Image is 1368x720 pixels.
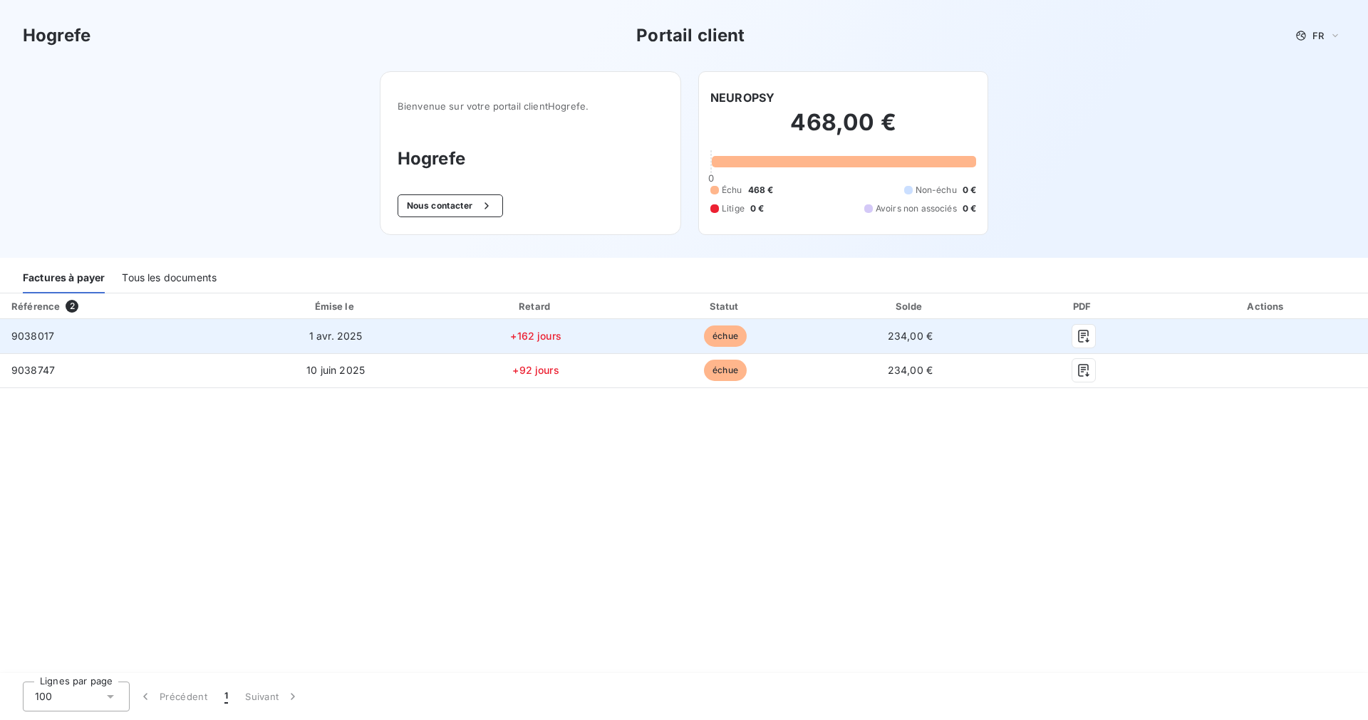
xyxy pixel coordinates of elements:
div: Émise le [234,299,437,313]
span: Non-échu [916,184,957,197]
div: PDF [1005,299,1163,313]
span: Échu [722,184,742,197]
h2: 468,00 € [710,108,976,151]
div: Solde [822,299,998,313]
div: Actions [1168,299,1365,313]
span: 0 [708,172,714,184]
span: Bienvenue sur votre portail client Hogrefe . [398,100,663,112]
span: 1 [224,689,228,704]
div: Factures à payer [23,264,105,293]
span: 10 juin 2025 [306,364,365,376]
span: FR [1312,30,1324,41]
div: Retard [443,299,629,313]
span: 468 € [748,184,774,197]
span: 2 [66,300,78,313]
span: 234,00 € [888,330,933,342]
span: 1 avr. 2025 [309,330,363,342]
span: 0 € [750,202,764,215]
button: 1 [216,682,237,711]
h3: Hogrefe [398,146,663,172]
button: Nous contacter [398,194,503,217]
span: 234,00 € [888,364,933,376]
h3: Portail client [636,23,745,48]
h6: NEUROPSY [710,89,774,106]
span: 9038017 [11,330,54,342]
span: Avoirs non associés [876,202,957,215]
span: 100 [35,689,52,704]
button: Suivant [237,682,309,711]
span: +162 jours [510,330,561,342]
h3: Hogrefe [23,23,90,48]
span: 9038747 [11,364,55,376]
div: Statut [635,299,817,313]
span: 0 € [963,184,976,197]
span: échue [704,325,747,347]
div: Tous les documents [122,264,217,293]
span: Litige [722,202,745,215]
span: 0 € [963,202,976,215]
div: Référence [11,301,60,312]
span: +92 jours [512,364,559,376]
button: Précédent [130,682,216,711]
span: échue [704,360,747,381]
